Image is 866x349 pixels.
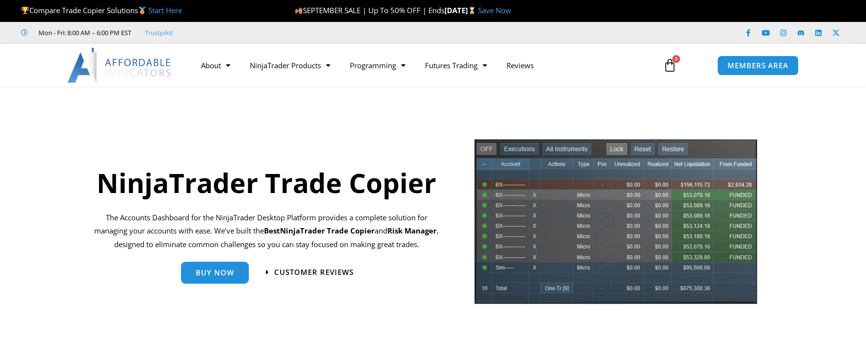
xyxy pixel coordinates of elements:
[468,7,476,14] img: ⌛
[295,5,444,15] span: SEPTEMBER SALE | Up To 50% OFF | Ends
[266,269,354,276] a: Customer Reviews
[672,55,680,63] span: 0
[280,226,375,235] strong: NinjaTrader Trade Copier
[89,164,444,201] h1: NinjaTrader Trade Copier
[191,54,240,77] a: About
[717,56,799,76] a: MEMBERS AREA
[415,54,497,77] a: Futures Trading
[36,27,131,39] span: Mon - Fri: 8:00 AM – 6:00 PM EST
[89,211,444,252] p: The Accounts Dashboard for the NinjaTrader Desktop Platform provides a complete solution for mana...
[191,54,652,77] nav: Menu
[21,7,29,14] img: 🏆
[274,269,354,276] span: Customer Reviews
[497,54,544,77] a: Reviews
[139,7,146,14] img: 🥇
[727,62,788,69] span: MEMBERS AREA
[264,226,280,235] b: Best
[181,262,249,284] a: Buy Now
[444,5,478,15] strong: [DATE]
[21,5,182,15] span: Compare Trade Copier Solutions
[196,269,234,276] span: Buy Now
[240,54,340,77] a: NinjaTrader Products
[473,138,758,312] img: tradecopier | Affordable Indicators – NinjaTrader
[148,5,182,15] a: Start Here
[295,7,302,14] img: 🍂
[478,5,511,15] a: Save Now
[145,27,173,39] a: Trustpilot
[387,226,437,235] strong: Risk Manager
[340,54,415,77] a: Programming
[67,48,172,83] img: LogoAI | Affordable Indicators – NinjaTrader
[648,51,691,79] a: 0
